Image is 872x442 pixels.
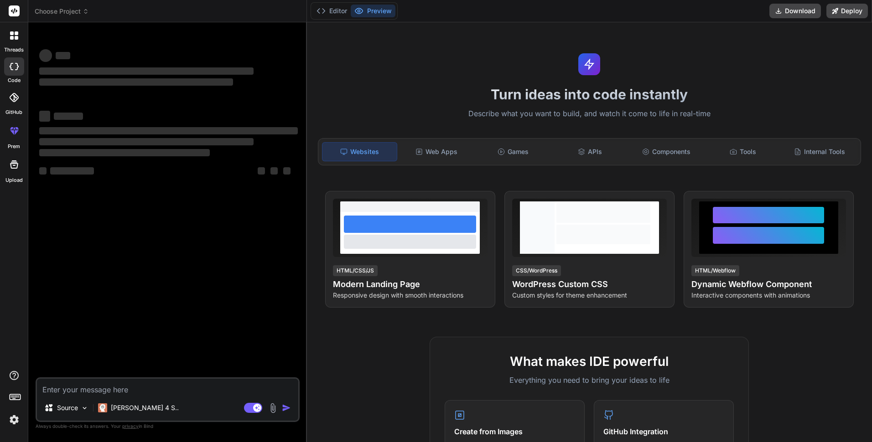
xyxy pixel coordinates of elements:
label: prem [8,143,20,150]
p: Interactive components with animations [691,291,846,300]
div: HTML/CSS/JS [333,265,378,276]
span: ‌ [270,167,278,175]
button: Editor [313,5,351,17]
button: Deploy [826,4,868,18]
label: Upload [5,176,23,184]
p: Always double-check its answers. Your in Bind [36,422,300,431]
div: Tools [706,142,780,161]
p: Describe what you want to build, and watch it come to life in real-time [312,108,867,120]
span: ‌ [39,167,47,175]
h4: WordPress Custom CSS [512,278,667,291]
span: ‌ [39,111,50,122]
span: ‌ [50,167,94,175]
button: Preview [351,5,395,17]
div: HTML/Webflow [691,265,739,276]
label: GitHub [5,108,22,116]
span: ‌ [39,149,210,156]
span: ‌ [39,138,254,145]
span: ‌ [39,67,254,75]
div: Internal Tools [782,142,857,161]
div: Components [629,142,704,161]
p: Everything you need to bring your ideas to life [445,375,734,385]
p: [PERSON_NAME] 4 S.. [111,403,179,412]
img: Pick Models [81,404,88,412]
div: Websites [322,142,398,161]
img: attachment [268,403,278,413]
h4: Dynamic Webflow Component [691,278,846,291]
span: ‌ [39,78,233,86]
img: icon [282,403,291,412]
div: APIs [552,142,627,161]
div: Games [476,142,550,161]
span: Choose Project [35,7,89,16]
span: ‌ [39,49,52,62]
label: threads [4,46,24,54]
p: Responsive design with smooth interactions [333,291,488,300]
p: Source [57,403,78,412]
label: code [8,77,21,84]
h1: Turn ideas into code instantly [312,86,867,103]
h4: Modern Landing Page [333,278,488,291]
span: privacy [122,423,139,429]
span: ‌ [54,113,83,120]
div: CSS/WordPress [512,265,561,276]
h4: Create from Images [454,426,575,437]
p: Custom styles for theme enhancement [512,291,667,300]
img: settings [6,412,22,427]
button: Download [769,4,821,18]
span: ‌ [56,52,70,59]
span: ‌ [283,167,291,175]
h4: GitHub Integration [603,426,724,437]
span: ‌ [258,167,265,175]
h2: What makes IDE powerful [445,352,734,371]
div: Web Apps [399,142,474,161]
span: ‌ [39,127,298,134]
img: Claude 4 Sonnet [98,403,107,412]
